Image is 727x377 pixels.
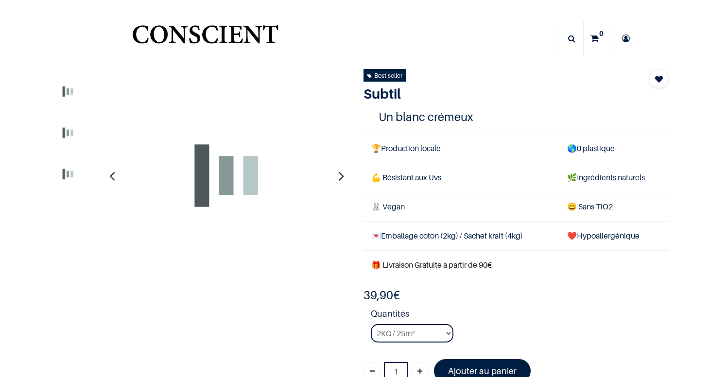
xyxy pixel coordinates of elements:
span: Add to wishlist [655,73,663,85]
button: Add to wishlist [649,69,669,88]
h1: Subtil [363,86,623,102]
span: 😄 S [567,202,583,211]
h4: Un blanc crémeux [379,109,653,124]
td: 0 plastique [559,134,669,163]
span: 🏆 [371,143,381,153]
td: Production locale [363,134,559,163]
td: ans TiO2 [559,192,669,222]
img: Product image [119,69,333,283]
font: Ajouter au panier [448,366,517,376]
td: ❤️Hypoallergénique [559,222,669,251]
font: 🎁 Livraison Gratuite à partir de 90€ [371,260,492,270]
a: Logo of Conscient [130,19,280,58]
span: 🌎 [567,143,577,153]
td: Ingrédients naturels [559,163,669,192]
span: 💌 [371,231,381,240]
a: 0 [584,21,611,55]
td: Emballage coton (2kg) / Sachet kraft (4kg) [363,222,559,251]
img: Conscient [130,19,280,58]
span: 🐰 Vegan [371,202,405,211]
img: Product image [50,156,86,192]
b: € [363,288,400,302]
span: 🌿 [567,172,577,182]
span: 💪 Résistant aux Uvs [371,172,441,182]
sup: 0 [597,29,606,38]
div: Best seller [367,70,402,81]
span: 39,90 [363,288,393,302]
img: Product image [50,74,86,109]
strong: Quantités [371,307,669,324]
img: Product image [50,115,86,151]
